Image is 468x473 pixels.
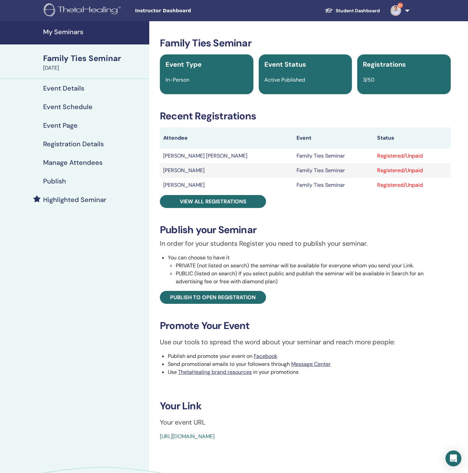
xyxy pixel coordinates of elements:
[445,450,461,466] div: Open Intercom Messenger
[320,5,385,17] a: Student Dashboard
[160,127,293,149] th: Attendee
[160,291,266,304] a: Publish to open registration
[325,8,333,13] img: graduation-cap-white.svg
[168,360,451,368] li: Send promotional emails to your followers through
[160,178,293,192] td: [PERSON_NAME]
[160,110,451,122] h3: Recent Registrations
[363,76,374,83] span: 3/50
[160,337,451,347] p: Use our tools to spread the word about your seminar and reach more people:
[160,433,215,440] a: [URL][DOMAIN_NAME]
[160,417,451,427] p: Your event URL
[43,140,104,148] h4: Registration Details
[43,159,102,167] h4: Manage Attendees
[390,5,401,16] img: default.jpg
[44,3,123,18] img: logo.png
[264,76,305,83] span: Active Published
[160,224,451,236] h3: Publish your Seminar
[398,3,403,8] span: 9+
[377,152,447,160] div: Registered/Unpaid
[160,149,293,163] td: [PERSON_NAME] [PERSON_NAME]
[43,28,145,36] h4: My Seminars
[176,262,451,270] li: PRIVATE (not listed on search) the seminar will be available for everyone whom you send your Link.
[43,64,145,72] div: [DATE]
[264,60,306,69] span: Event Status
[178,369,252,375] a: ThetaHealing brand resources
[43,177,66,185] h4: Publish
[293,178,374,192] td: Family Ties Seminar
[160,320,451,332] h3: Promote Your Event
[293,127,374,149] th: Event
[254,353,277,360] a: Facebook
[43,103,93,111] h4: Event Schedule
[180,198,246,205] span: View all registrations
[363,60,406,69] span: Registrations
[168,254,451,286] li: You can choose to have it
[160,238,451,248] p: In order for your students Register you need to publish your seminar.
[160,163,293,178] td: [PERSON_NAME]
[43,196,106,204] h4: Highlighted Seminar
[166,60,202,69] span: Event Type
[291,361,331,368] a: Message Center
[168,352,451,360] li: Publish and promote your event on
[43,53,145,64] div: Family Ties Seminar
[166,76,189,83] span: In-Person
[176,270,451,286] li: PUBLIC (listed on search) If you select public and publish the seminar will be available in Searc...
[293,163,374,178] td: Family Ties Seminar
[160,400,451,412] h3: Your Link
[377,167,447,174] div: Registered/Unpaid
[377,181,447,189] div: Registered/Unpaid
[168,368,451,376] li: Use in your promotions
[160,37,451,49] h3: Family Ties Seminar
[39,53,149,72] a: Family Ties Seminar[DATE]
[374,127,451,149] th: Status
[43,121,78,129] h4: Event Page
[135,7,234,14] span: Instructor Dashboard
[43,84,84,92] h4: Event Details
[293,149,374,163] td: Family Ties Seminar
[160,195,266,208] a: View all registrations
[170,294,256,301] span: Publish to open registration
